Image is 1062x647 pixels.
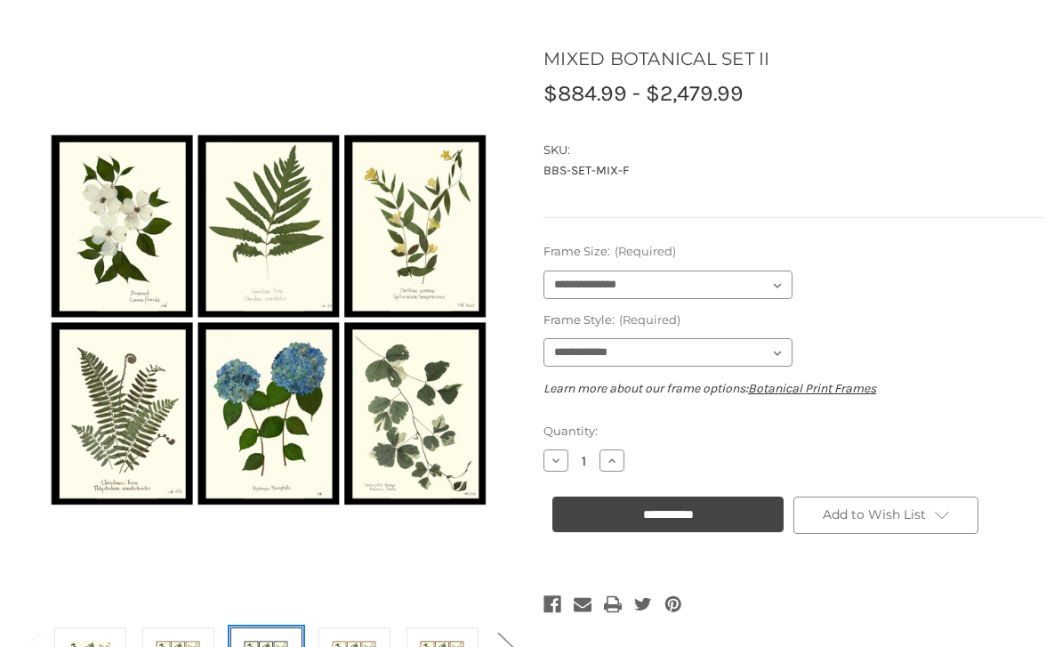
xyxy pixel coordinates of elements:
[543,45,1043,72] h1: MIXED BOTANICAL SET II
[604,592,622,617] a: Print
[793,497,978,534] a: Add to Wish List
[543,80,744,106] span: $884.99 - $2,479.99
[543,161,1043,180] dd: BBS-SET-MIX-F
[748,381,876,396] a: Botanical Print Frames
[543,311,1043,329] label: Frame Style:
[543,243,1043,261] label: Frame Size:
[46,27,491,613] img: Black Frame
[615,244,676,258] small: (Required)
[543,423,1043,441] label: Quantity:
[619,312,680,327] small: (Required)
[823,506,926,522] span: Add to Wish List
[543,379,1043,398] p: Learn more about our frame options:
[543,142,1039,159] dt: SKU:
